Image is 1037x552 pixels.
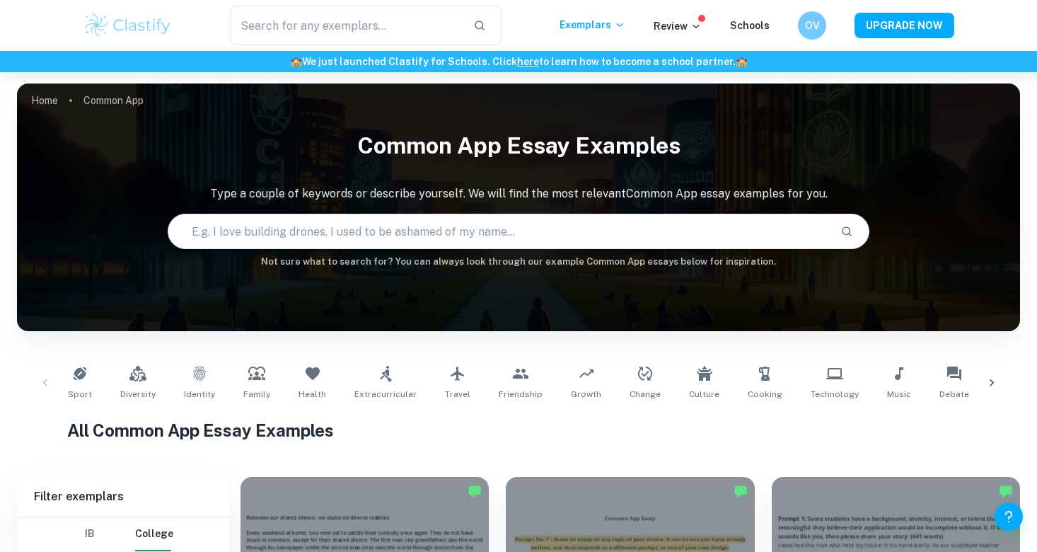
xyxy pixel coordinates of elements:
p: Common App [83,93,144,108]
img: Marked [999,484,1013,498]
h6: OV [804,18,821,33]
span: Cooking [748,388,782,401]
p: Exemplars [560,17,625,33]
a: Home [31,91,58,110]
img: Marked [734,484,748,498]
input: E.g. I love building drones, I used to be ashamed of my name... [168,212,830,251]
h6: We just launched Clastify for Schools. Click to learn how to become a school partner. [3,54,1034,69]
button: Search [835,219,859,243]
span: Extracurricular [354,388,417,401]
p: Type a couple of keywords or describe yourself. We will find the most relevant Common App essay e... [17,185,1020,202]
span: Health [299,388,326,401]
div: Filter type choice [73,517,173,551]
h1: All Common App Essay Examples [67,418,970,443]
h1: Common App Essay Examples [17,123,1020,168]
p: Review [654,18,702,34]
button: Help and Feedback [995,502,1023,531]
span: Technology [811,388,859,401]
button: OV [798,11,826,40]
span: Growth [571,388,601,401]
span: 🏫 [290,56,302,67]
h6: Filter exemplars [17,477,229,517]
span: Debate [939,388,969,401]
span: Identity [184,388,215,401]
a: here [517,56,539,67]
img: Clastify logo [83,11,173,40]
span: Diversity [120,388,156,401]
span: Sport [68,388,92,401]
button: College [135,517,173,551]
h6: Not sure what to search for? You can always look through our example Common App essays below for ... [17,255,1020,269]
img: Marked [468,484,482,498]
a: Schools [730,20,770,31]
span: 🏫 [736,56,748,67]
span: Change [630,388,661,401]
span: Family [243,388,270,401]
input: Search for any exemplars... [231,6,462,45]
span: Culture [689,388,719,401]
span: Friendship [499,388,543,401]
button: IB [73,517,107,551]
span: Music [887,388,911,401]
span: Travel [445,388,470,401]
button: UPGRADE NOW [854,13,954,38]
